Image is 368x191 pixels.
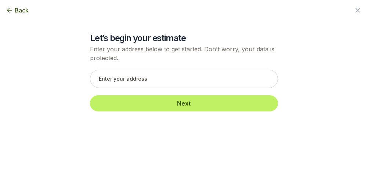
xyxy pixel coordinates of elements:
[90,45,278,62] p: Enter your address below to get started. Don't worry, your data is protected.
[15,6,29,15] span: Back
[6,6,29,15] button: Back
[90,70,278,88] input: Enter your address
[90,95,278,111] button: Next
[90,32,278,44] h2: Let’s begin your estimate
